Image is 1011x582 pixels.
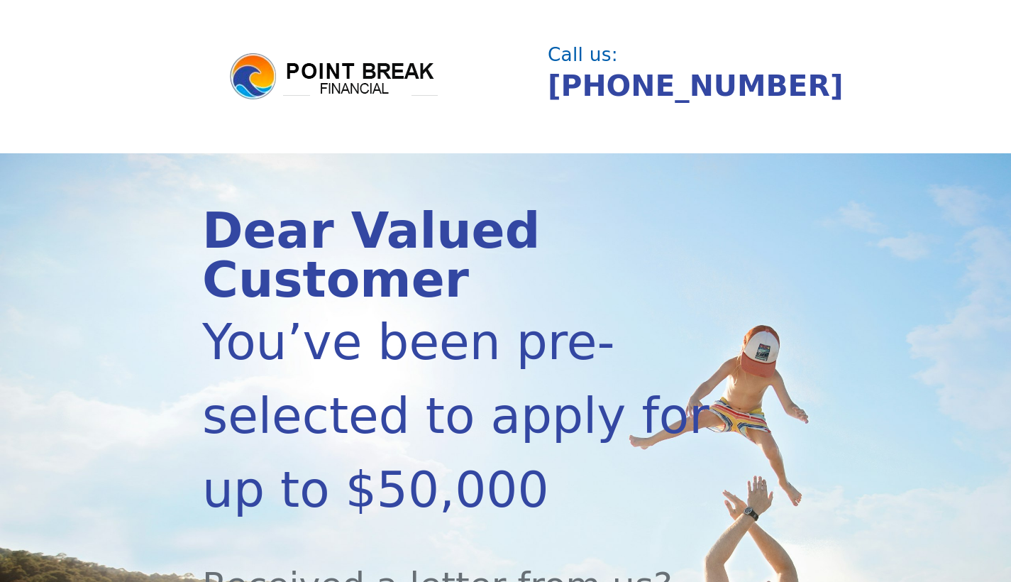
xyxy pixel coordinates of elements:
[202,207,718,305] div: Dear Valued Customer
[548,69,844,103] a: [PHONE_NUMBER]
[202,305,718,527] div: You’ve been pre-selected to apply for up to $50,000
[548,45,800,64] div: Call us:
[228,51,441,102] img: logo.png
